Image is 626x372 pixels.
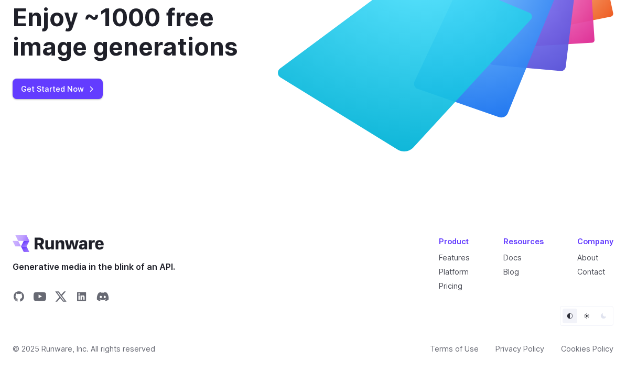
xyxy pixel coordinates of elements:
[96,290,109,306] a: Share on Discord
[577,253,598,262] a: About
[596,309,611,323] button: Dark
[13,3,278,62] div: Enjoy ~1000 free image generations
[13,79,103,99] a: Get Started Now
[577,267,605,276] a: Contact
[579,309,594,323] button: Light
[439,253,470,262] a: Features
[439,235,470,247] div: Product
[34,290,46,306] a: Share on YouTube
[503,235,544,247] div: Resources
[439,267,469,276] a: Platform
[503,253,522,262] a: Docs
[577,235,613,247] div: Company
[13,260,175,274] span: Generative media in the blink of an API.
[13,343,155,355] span: © 2025 Runware, Inc. All rights reserved
[495,343,544,355] a: Privacy Policy
[561,343,613,355] a: Cookies Policy
[75,290,88,306] a: Share on LinkedIn
[13,235,104,252] a: Go to /
[55,290,67,306] a: Share on X
[503,267,519,276] a: Blog
[563,309,577,323] button: Default
[430,343,479,355] a: Terms of Use
[13,290,25,306] a: Share on GitHub
[560,306,613,326] ul: Theme selector
[439,281,462,290] a: Pricing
